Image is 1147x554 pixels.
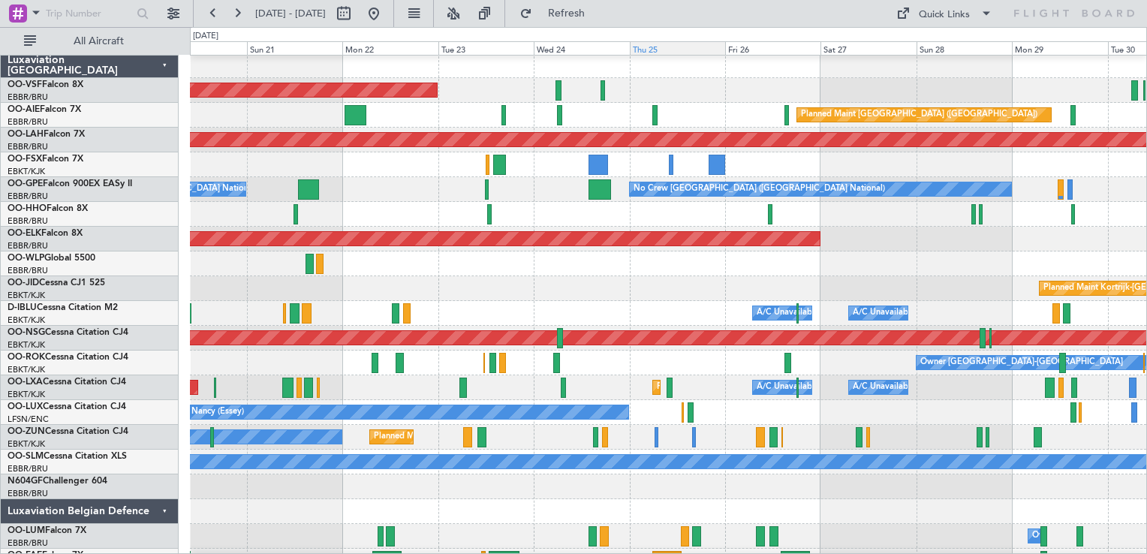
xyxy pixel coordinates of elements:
[8,155,83,164] a: OO-FSXFalcon 7X
[8,92,48,103] a: EBBR/BRU
[534,41,629,55] div: Wed 24
[8,240,48,251] a: EBBR/BRU
[8,105,40,114] span: OO-AIE
[8,141,48,152] a: EBBR/BRU
[853,302,1092,324] div: A/C Unavailable [GEOGRAPHIC_DATA]-[GEOGRAPHIC_DATA]
[8,328,128,337] a: OO-NSGCessna Citation CJ4
[8,427,128,436] a: OO-ZUNCessna Citation CJ4
[8,155,42,164] span: OO-FSX
[8,477,43,486] span: N604GF
[255,7,326,20] span: [DATE] - [DATE]
[8,279,39,288] span: OO-JID
[8,378,43,387] span: OO-LXA
[8,204,88,213] a: OO-HHOFalcon 8X
[8,279,105,288] a: OO-JIDCessna CJ1 525
[374,426,549,448] div: Planned Maint Kortrijk-[GEOGRAPHIC_DATA]
[8,215,48,227] a: EBBR/BRU
[8,265,48,276] a: EBBR/BRU
[8,353,45,362] span: OO-ROK
[8,229,41,238] span: OO-ELK
[8,452,44,461] span: OO-SLM
[8,427,45,436] span: OO-ZUN
[8,378,126,387] a: OO-LXACessna Citation CJ4
[801,104,1037,126] div: Planned Maint [GEOGRAPHIC_DATA] ([GEOGRAPHIC_DATA])
[8,179,132,188] a: OO-GPEFalcon 900EX EASy II
[151,41,246,55] div: Sat 20
[8,526,45,535] span: OO-LUM
[39,36,158,47] span: All Aircraft
[17,29,163,53] button: All Aircraft
[8,254,44,263] span: OO-WLP
[889,2,1000,26] button: Quick Links
[8,105,81,114] a: OO-AIEFalcon 7X
[634,178,885,200] div: No Crew [GEOGRAPHIC_DATA] ([GEOGRAPHIC_DATA] National)
[8,80,42,89] span: OO-VSF
[8,204,47,213] span: OO-HHO
[853,376,915,399] div: A/C Unavailable
[46,2,132,25] input: Trip Number
[8,526,86,535] a: OO-LUMFalcon 7X
[8,303,118,312] a: D-IBLUCessna Citation M2
[8,402,43,411] span: OO-LUX
[8,290,45,301] a: EBKT/KJK
[630,41,725,55] div: Thu 25
[820,41,916,55] div: Sat 27
[8,353,128,362] a: OO-ROKCessna Citation CJ4
[8,179,43,188] span: OO-GPE
[8,116,48,128] a: EBBR/BRU
[513,2,603,26] button: Refresh
[8,229,83,238] a: OO-ELKFalcon 8X
[919,8,970,23] div: Quick Links
[8,315,45,326] a: EBKT/KJK
[535,8,598,19] span: Refresh
[8,389,45,400] a: EBKT/KJK
[920,351,1123,374] div: Owner [GEOGRAPHIC_DATA]-[GEOGRAPHIC_DATA]
[8,452,127,461] a: OO-SLMCessna Citation XLS
[155,401,244,423] div: No Crew Nancy (Essey)
[438,41,534,55] div: Tue 23
[8,328,45,337] span: OO-NSG
[8,80,83,89] a: OO-VSFFalcon 8X
[8,339,45,351] a: EBKT/KJK
[8,364,45,375] a: EBKT/KJK
[193,30,218,43] div: [DATE]
[8,402,126,411] a: OO-LUXCessna Citation CJ4
[8,130,85,139] a: OO-LAHFalcon 7X
[8,438,45,450] a: EBKT/KJK
[8,130,44,139] span: OO-LAH
[342,41,438,55] div: Mon 22
[725,41,820,55] div: Fri 26
[8,254,95,263] a: OO-WLPGlobal 5500
[757,302,1036,324] div: A/C Unavailable [GEOGRAPHIC_DATA] ([GEOGRAPHIC_DATA] National)
[247,41,342,55] div: Sun 21
[8,537,48,549] a: EBBR/BRU
[8,166,45,177] a: EBKT/KJK
[8,477,107,486] a: N604GFChallenger 604
[8,191,48,202] a: EBBR/BRU
[8,488,48,499] a: EBBR/BRU
[1032,525,1134,547] div: Owner Melsbroek Air Base
[757,376,1036,399] div: A/C Unavailable [GEOGRAPHIC_DATA] ([GEOGRAPHIC_DATA] National)
[8,463,48,474] a: EBBR/BRU
[917,41,1012,55] div: Sun 28
[8,414,49,425] a: LFSN/ENC
[8,303,37,312] span: D-IBLU
[1012,41,1107,55] div: Mon 29
[657,376,832,399] div: Planned Maint Kortrijk-[GEOGRAPHIC_DATA]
